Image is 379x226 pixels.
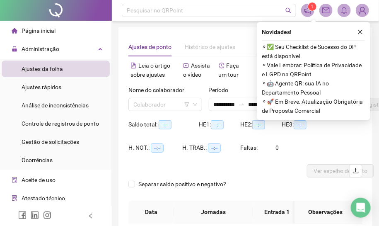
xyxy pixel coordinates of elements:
[22,66,63,72] span: Ajustes da folha
[128,44,171,50] span: Ajustes de ponto
[12,177,17,183] span: audit
[135,180,229,189] span: Separar saldo positivo e negativo?
[22,102,89,109] span: Análise de inconsistências
[340,7,348,14] span: bell
[357,29,363,35] span: close
[209,85,234,95] label: Período
[275,144,279,151] span: 0
[262,27,292,36] span: Novidades !
[12,195,17,201] span: solution
[252,120,265,129] span: --:--
[199,120,240,129] div: HE 1:
[282,120,323,129] div: HE 3:
[238,101,245,108] span: to
[307,164,374,177] button: Ver espelho de ponto
[43,211,51,219] span: instagram
[262,42,365,61] span: ⚬ ✅ Seu Checklist de Sucesso do DP está disponível
[262,97,365,115] span: ⚬ 🚀 Em Breve, Atualização Obrigatória de Proposta Comercial
[128,85,190,95] label: Nome do colaborador
[240,120,282,129] div: HE 2:
[262,79,365,97] span: ⚬ 🤖 Agente QR: sua IA no Departamento Pessoal
[240,144,259,151] span: Faltas:
[159,120,171,129] span: --:--
[301,207,350,216] span: Observações
[128,201,174,224] th: Data
[219,62,239,78] span: Faça um tour
[183,63,189,68] span: youtube
[31,211,39,219] span: linkedin
[262,61,365,79] span: ⚬ Vale Lembrar: Política de Privacidade e LGPD na QRPoint
[295,201,357,224] th: Observações
[12,46,17,52] span: lock
[88,213,94,219] span: left
[22,84,61,90] span: Ajustes rápidos
[130,62,170,78] span: Leia o artigo sobre ajustes
[304,7,311,14] span: notification
[128,120,199,129] div: Saldo total:
[208,143,221,153] span: --:--
[22,139,79,145] span: Gestão de solicitações
[22,177,56,183] span: Aceite de uso
[219,63,225,68] span: history
[183,62,210,78] span: Assista o vídeo
[311,4,314,10] span: 1
[18,211,27,219] span: facebook
[356,4,369,17] img: 94493
[182,143,240,153] div: H. TRAB.:
[130,63,136,68] span: file-text
[322,7,330,14] span: mail
[174,201,253,224] th: Jornadas
[352,168,359,174] span: upload
[22,195,65,202] span: Atestado técnico
[294,120,307,129] span: --:--
[238,101,245,108] span: swap-right
[185,44,235,50] span: Histórico de ajustes
[308,2,316,11] sup: 1
[151,143,164,153] span: --:--
[253,201,302,224] th: Entrada 1
[128,143,182,153] div: H. NOT.:
[22,46,59,52] span: Administração
[211,120,224,129] span: --:--
[351,198,371,218] div: Open Intercom Messenger
[22,120,99,127] span: Controle de registros de ponto
[285,7,292,14] span: search
[12,28,17,34] span: home
[193,102,198,107] span: down
[22,27,56,34] span: Página inicial
[22,157,53,163] span: Ocorrências
[184,102,189,107] span: filter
